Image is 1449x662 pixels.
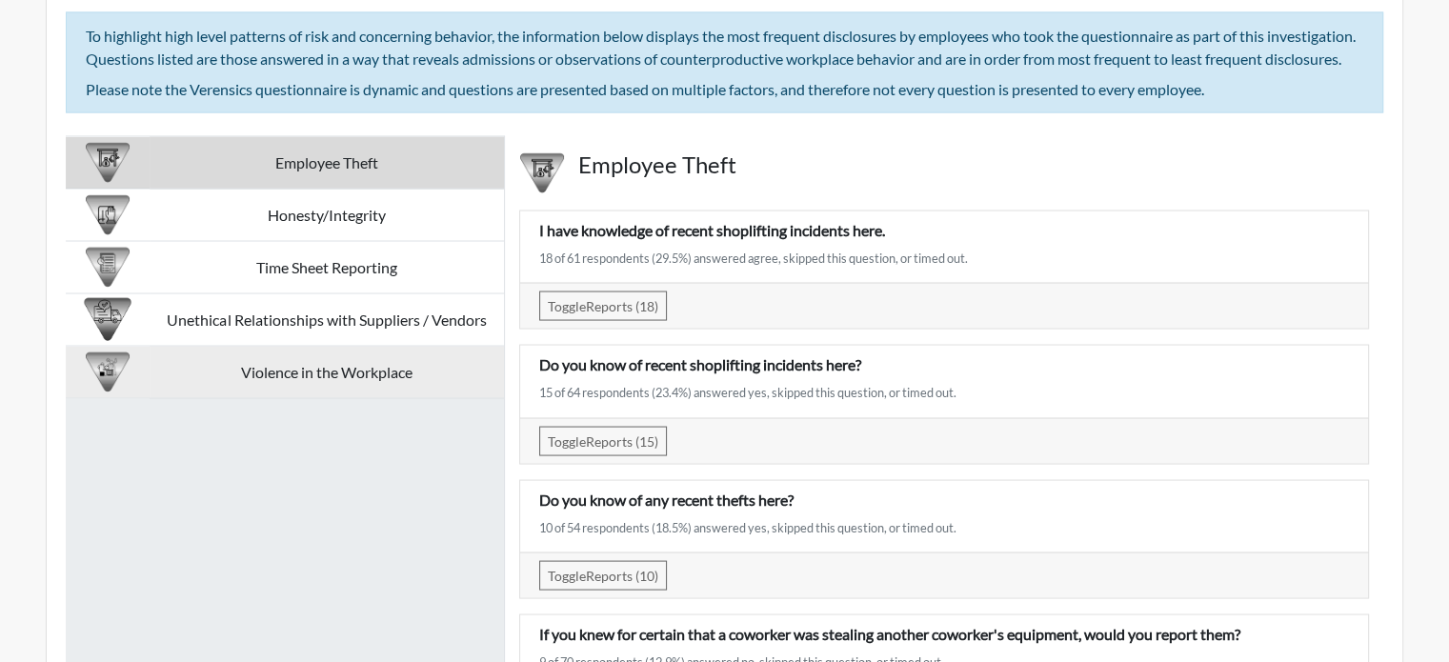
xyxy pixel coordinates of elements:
img: CATEGORY%20ICON-24.35bb975f.png [86,245,130,289]
img: CATEGORY%20ICON-11.a5f294f4.png [86,192,130,236]
div: 18 of 61 respondents (29.5%) answered agree, skipped this question, or timed out. [539,249,1349,267]
td: Employee Theft [150,136,504,189]
div: Please note the Verensics questionnaire is dynamic and questions are presented based on multiple ... [86,77,1363,100]
td: Violence in the Workplace [150,346,504,398]
td: Honesty/Integrity [150,189,504,241]
p: If you knew for certain that a coworker was stealing another coworker's equipment, would you repo... [539,622,1349,645]
p: I have knowledge of recent shoplifting incidents here. [539,218,1349,241]
button: ToggleReports (15) [539,426,667,455]
div: 15 of 64 respondents (23.4%) answered yes, skipped this question, or timed out. [539,383,1349,401]
button: ToggleReports (18) [539,291,667,320]
h4: Employee Theft [578,150,1369,178]
span: Toggle [548,432,586,449]
div: To highlight high level patterns of risk and concerning behavior, the information below displays ... [86,24,1363,70]
img: CATEGORY%20ICON-07.58b65e52.png [86,140,130,184]
div: 10 of 54 respondents (18.5%) answered yes, skipped this question, or timed out. [539,518,1349,536]
img: CATEGORY%20ICON-31.0b626968.png [83,297,133,341]
p: Do you know of any recent thefts here? [539,488,1349,511]
button: ToggleReports (10) [539,560,667,590]
img: CATEGORY%20ICON-07.58b65e52.png [520,150,564,194]
span: Toggle [548,297,586,313]
p: Do you know of recent shoplifting incidents here? [539,352,1349,375]
img: CATEGORY%20ICON-26.eccbb84f.png [86,350,130,393]
td: Unethical Relationships with Suppliers / Vendors [150,293,504,346]
td: Time Sheet Reporting [150,241,504,293]
span: Toggle [548,567,586,583]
